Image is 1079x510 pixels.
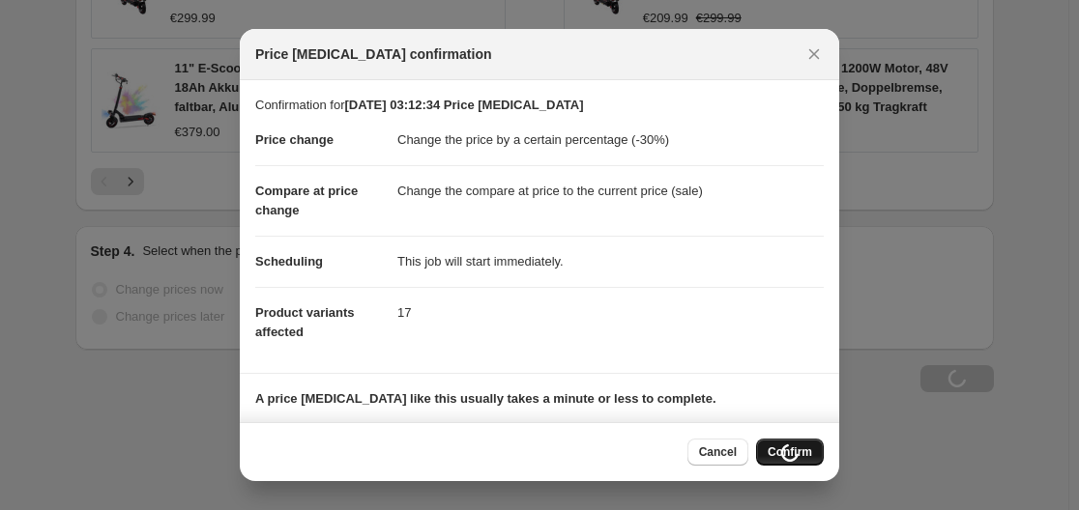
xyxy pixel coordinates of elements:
button: Close [801,41,828,68]
span: Cancel [699,444,737,460]
span: Price change [255,132,334,147]
dd: 17 [397,287,824,338]
dd: This job will start immediately. [397,236,824,287]
p: Confirmation for [255,96,824,115]
span: Scheduling [255,254,323,269]
span: Compare at price change [255,184,358,217]
span: Product variants affected [255,305,355,339]
b: [DATE] 03:12:34 Price [MEDICAL_DATA] [344,98,583,112]
b: A price [MEDICAL_DATA] like this usually takes a minute or less to complete. [255,391,716,406]
span: Price [MEDICAL_DATA] confirmation [255,44,492,64]
dd: Change the price by a certain percentage (-30%) [397,115,824,165]
button: Cancel [687,439,748,466]
dd: Change the compare at price to the current price (sale) [397,165,824,216]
